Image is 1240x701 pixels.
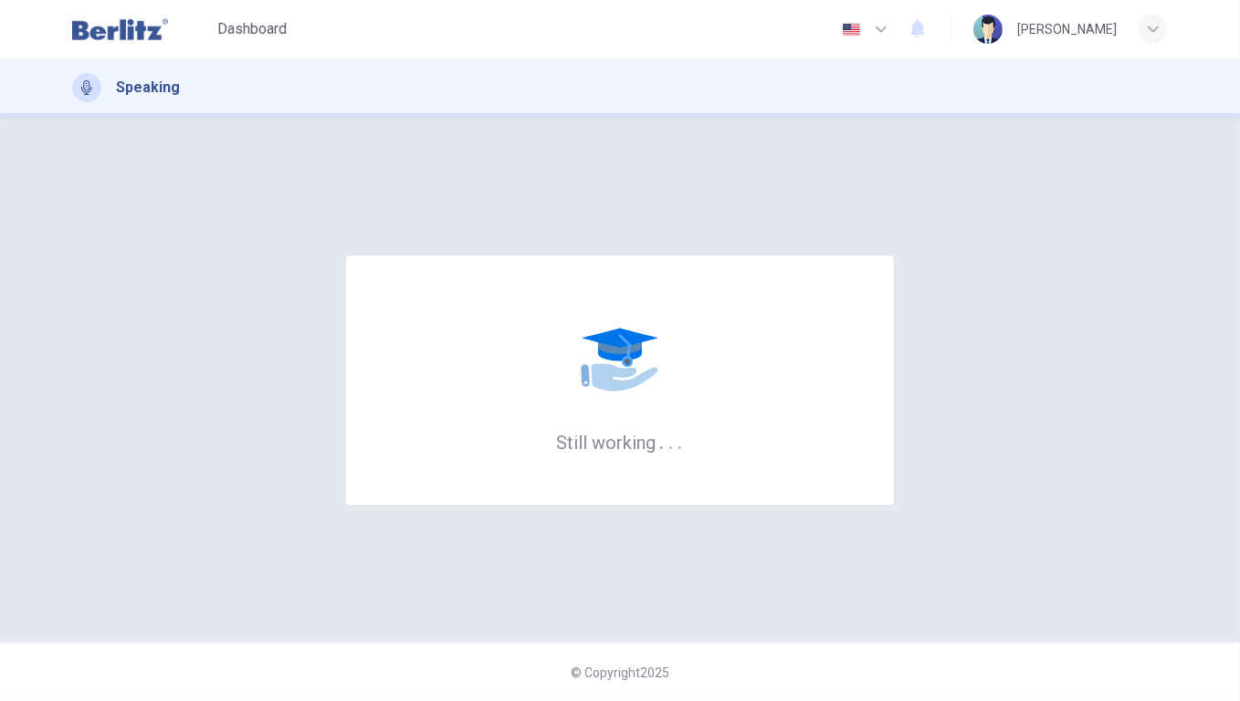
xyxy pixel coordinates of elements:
img: Profile picture [973,15,1003,44]
img: en [840,23,863,37]
a: Berlitz Latam logo [72,11,210,47]
h1: Speaking [116,77,180,99]
img: Berlitz Latam logo [72,11,168,47]
div: [PERSON_NAME] [1017,18,1117,40]
h6: . [668,425,675,455]
h6: . [659,425,666,455]
span: Dashboard [217,18,287,40]
h6: . [678,425,684,455]
button: Dashboard [210,13,294,46]
span: © Copyright 2025 [571,665,669,680]
h6: Still working [557,430,684,454]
